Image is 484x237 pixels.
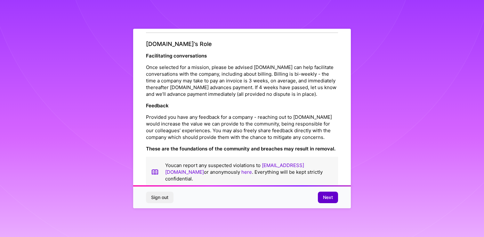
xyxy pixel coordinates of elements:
[146,103,169,109] strong: Feedback
[241,169,252,175] a: here
[146,53,207,59] strong: Facilitating conversations
[151,162,159,182] img: book icon
[165,162,304,175] a: [EMAIL_ADDRESS][DOMAIN_NAME]
[146,114,338,141] p: Provided you have any feedback for a company - reaching out to [DOMAIN_NAME] would increase the v...
[323,194,333,201] span: Next
[146,146,335,152] strong: These are the foundations of the community and breaches may result in removal.
[318,192,338,203] button: Next
[151,194,168,201] span: Sign out
[165,162,333,182] p: You can report any suspected violations to or anonymously . Everything will be kept strictly conf...
[146,41,338,48] h4: [DOMAIN_NAME]’s Role
[146,64,338,97] p: Once selected for a mission, please be advised [DOMAIN_NAME] can help facilitate conversations wi...
[146,192,173,203] button: Sign out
